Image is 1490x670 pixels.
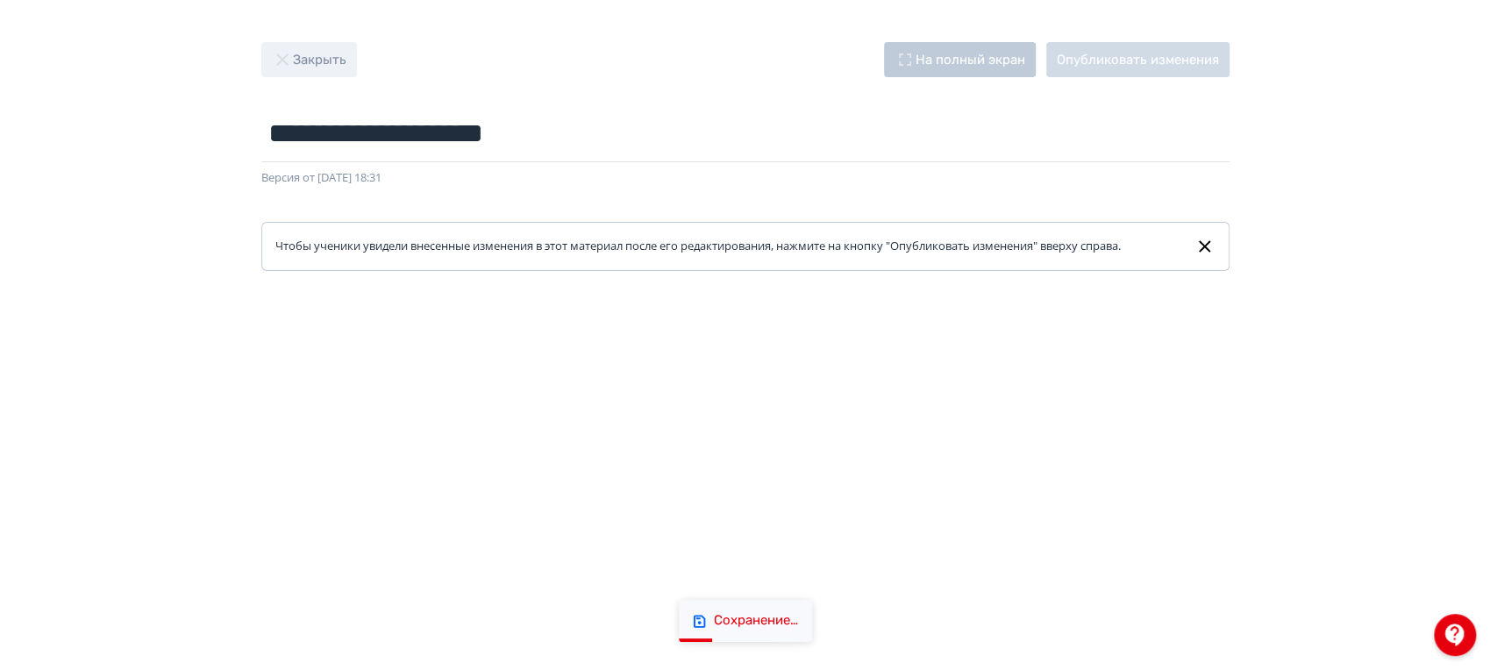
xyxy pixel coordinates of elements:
div: Сохранение… [714,612,798,630]
button: Закрыть [261,42,357,77]
button: Опубликовать изменения [1046,42,1230,77]
div: Чтобы ученики увидели внесенные изменения в этот материал после его редактирования, нажмите на кн... [275,238,1135,255]
button: На полный экран [884,42,1036,77]
div: Версия от [DATE] 18:31 [261,169,1230,187]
